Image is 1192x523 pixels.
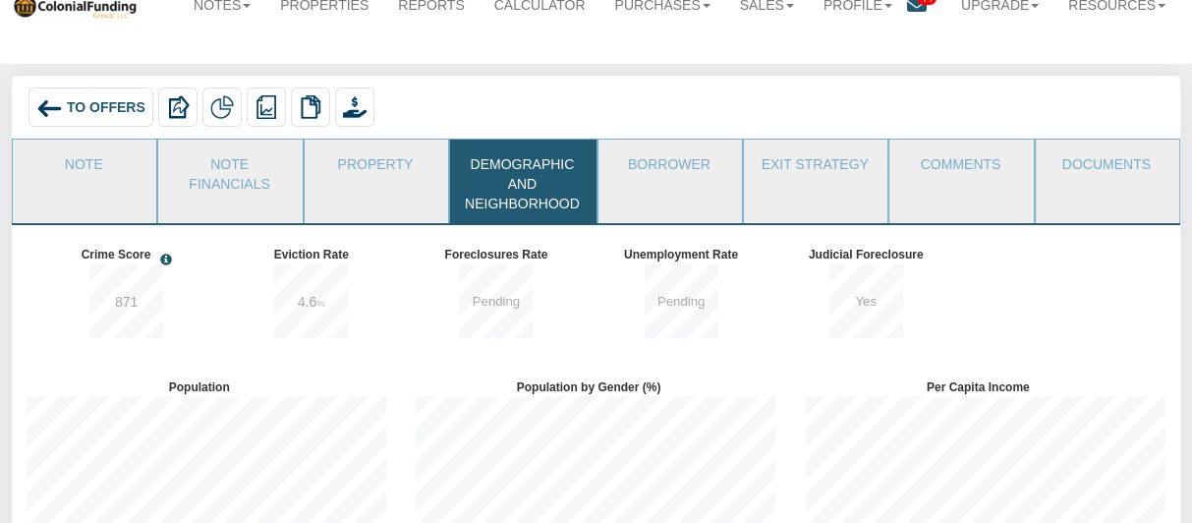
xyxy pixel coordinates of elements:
[781,240,966,263] label: Judicial Foreclosure
[343,95,367,119] img: purchase_offer.png
[13,140,154,189] a: Note
[67,99,145,115] span: To Offers
[806,373,1165,396] label: Per Capita Income
[450,140,595,223] a: Demographic and Neighborhood
[596,240,780,263] label: Unemployment Rate
[1036,140,1177,189] a: Documents
[27,373,386,396] label: Population
[744,140,885,189] a: Exit Strategy
[210,95,234,119] img: partial.png
[166,95,190,119] img: export.svg
[598,140,740,189] a: Borrower
[889,140,1031,189] a: Comments
[416,373,775,396] label: Population by Gender (%)
[255,95,278,119] img: reports.png
[82,248,151,261] span: Crime Score
[226,240,411,263] label: Eviction Rate
[299,95,322,119] img: copy.png
[158,140,300,203] a: Note Financials
[305,140,446,189] a: Property
[36,95,63,122] img: back_arrow_left_icon.svg
[411,240,596,263] label: Foreclosures Rate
